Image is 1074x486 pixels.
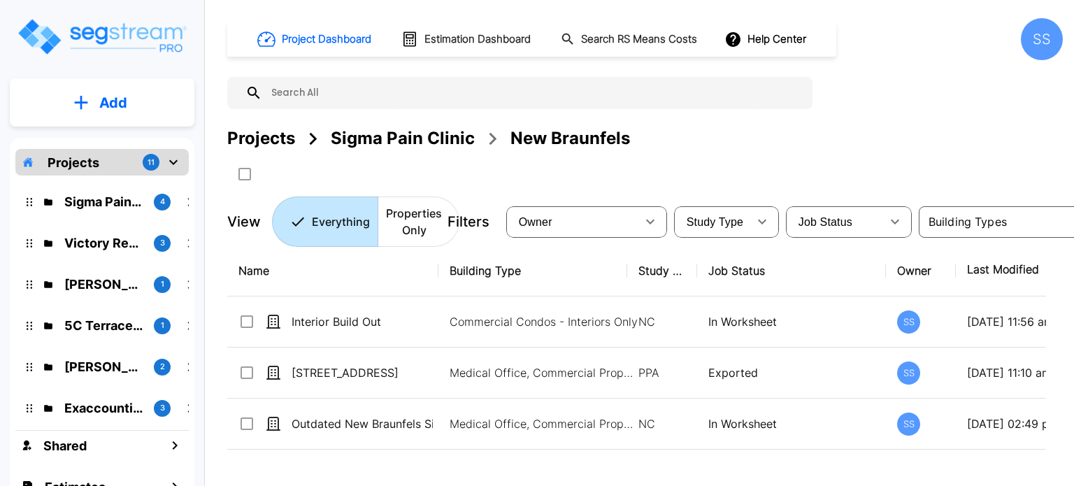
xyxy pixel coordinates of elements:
[282,31,371,48] h1: Project Dashboard
[160,402,165,414] p: 3
[64,357,143,376] p: Herin Family Investments
[897,362,920,385] div: SS
[16,17,187,57] img: Logo
[581,31,697,48] h1: Search RS Means Costs
[378,196,459,247] button: Properties Only
[638,313,686,330] p: NC
[687,216,743,228] span: Study Type
[697,245,886,296] th: Job Status
[64,316,143,335] p: 5C Terrace Shops
[424,31,531,48] h1: Estimation Dashboard
[799,216,852,228] span: Job Status
[331,126,475,151] div: Sigma Pain Clinic
[708,415,875,432] p: In Worksheet
[64,192,143,211] p: Sigma Pain Clinic
[160,237,165,249] p: 3
[231,160,259,188] button: SelectAll
[897,310,920,334] div: SS
[262,77,805,109] input: Search All
[450,364,638,381] p: Medical Office, Commercial Property Site
[312,213,370,230] p: Everything
[677,202,748,241] div: Select
[227,211,261,232] p: View
[292,415,433,432] p: Outdated New Braunfels Sigma Pain Clinic_template
[64,275,143,294] p: Atkinson Candy
[10,83,194,123] button: Add
[438,245,627,296] th: Building Type
[897,413,920,436] div: SS
[450,313,638,330] p: Commercial Condos - Interiors Only
[555,26,705,53] button: Search RS Means Costs
[160,361,165,373] p: 2
[789,202,881,241] div: Select
[160,196,165,208] p: 4
[161,278,164,290] p: 1
[272,196,459,247] div: Platform
[227,126,295,151] div: Projects
[396,24,538,54] button: Estimation Dashboard
[450,415,638,432] p: Medical Office, Commercial Property Site
[886,245,956,296] th: Owner
[272,196,378,247] button: Everything
[148,157,155,169] p: 11
[48,153,99,172] p: Projects
[292,364,433,381] p: [STREET_ADDRESS]
[638,364,686,381] p: PPA
[519,216,552,228] span: Owner
[64,399,143,417] p: Exaccountic - Victory Real Estate
[638,415,686,432] p: NC
[64,234,143,252] p: Victory Real Estate
[708,313,875,330] p: In Worksheet
[447,211,489,232] p: Filters
[43,436,87,455] h1: Shared
[99,92,127,113] p: Add
[161,320,164,331] p: 1
[722,26,812,52] button: Help Center
[708,364,875,381] p: Exported
[510,126,630,151] div: New Braunfels
[227,245,438,296] th: Name
[509,202,636,241] div: Select
[627,245,697,296] th: Study Type
[386,205,442,238] p: Properties Only
[292,313,433,330] p: Interior Build Out
[252,24,379,55] button: Project Dashboard
[1021,18,1063,60] div: SS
